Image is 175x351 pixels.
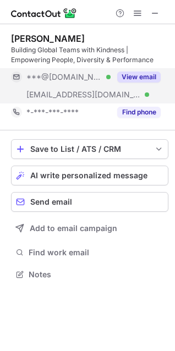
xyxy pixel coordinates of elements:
button: Reveal Button [117,107,161,118]
div: Save to List / ATS / CRM [30,145,149,153]
button: Send email [11,192,168,212]
button: Add to email campaign [11,218,168,238]
button: AI write personalized message [11,166,168,185]
span: Find work email [29,248,164,257]
button: Find work email [11,245,168,260]
span: Send email [30,198,72,206]
span: Add to email campaign [30,224,117,233]
span: Notes [29,270,164,279]
button: save-profile-one-click [11,139,168,159]
span: AI write personalized message [30,171,147,180]
span: [EMAIL_ADDRESS][DOMAIN_NAME] [26,90,141,100]
span: ***@[DOMAIN_NAME] [26,72,102,82]
img: ContactOut v5.3.10 [11,7,77,20]
div: Building Global Teams with Kindness | Empowering People, Diversity & Performance [11,45,168,65]
div: [PERSON_NAME] [11,33,85,44]
button: Reveal Button [117,72,161,83]
button: Notes [11,267,168,282]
